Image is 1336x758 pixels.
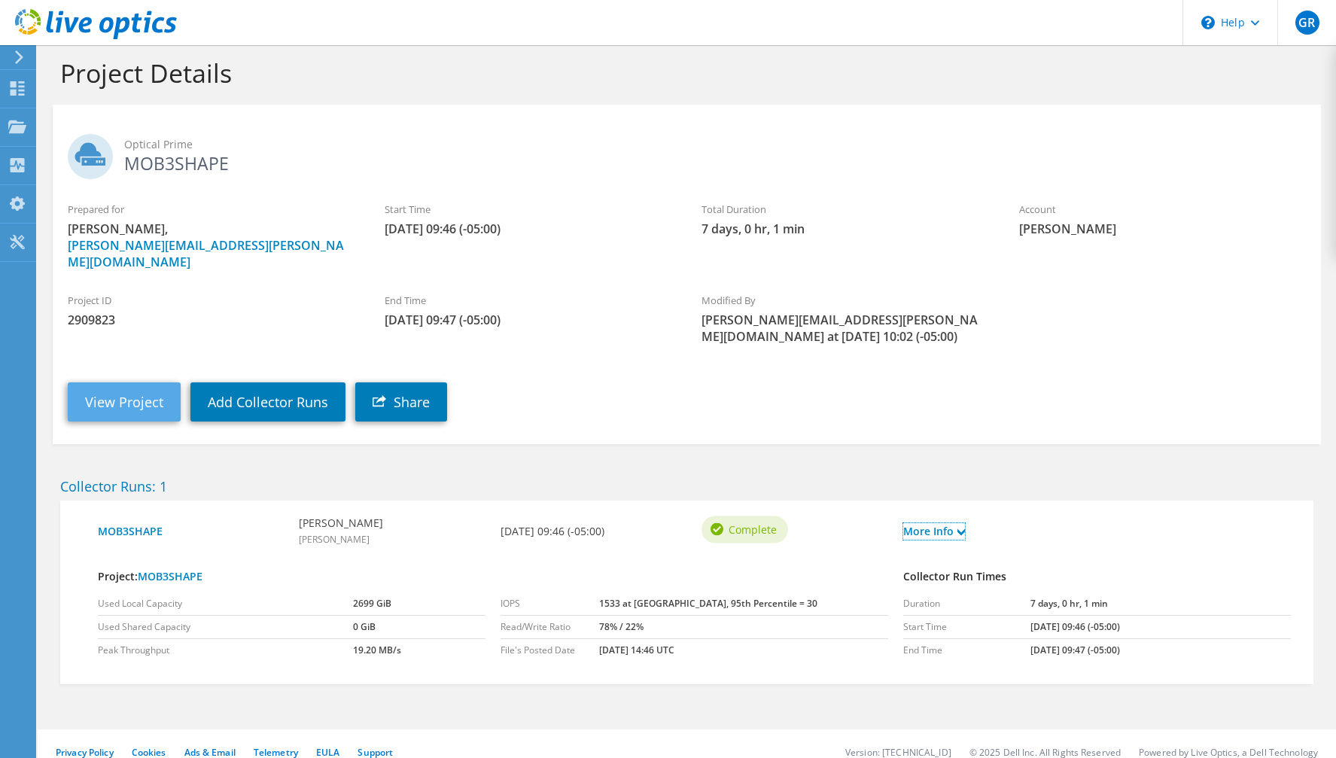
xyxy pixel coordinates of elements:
[98,639,353,662] td: Peak Throughput
[1030,592,1291,616] td: 7 days, 0 hr, 1 min
[299,515,383,531] b: [PERSON_NAME]
[68,312,355,328] span: 2909823
[68,221,355,270] span: [PERSON_NAME],
[68,134,1306,172] h2: MOB3SHAPE
[599,592,888,616] td: 1533 at [GEOGRAPHIC_DATA], 95th Percentile = 30
[68,202,355,217] label: Prepared for
[1019,221,1306,237] span: [PERSON_NAME]
[701,293,988,308] label: Modified By
[60,478,1313,495] h2: Collector Runs: 1
[68,293,355,308] label: Project ID
[501,616,599,639] td: Read/Write Ratio
[98,592,353,616] td: Used Local Capacity
[68,237,344,270] a: [PERSON_NAME][EMAIL_ADDRESS][PERSON_NAME][DOMAIN_NAME]
[385,293,671,308] label: End Time
[1030,616,1291,639] td: [DATE] 09:46 (-05:00)
[903,616,1030,639] td: Start Time
[1295,11,1319,35] span: GR
[353,639,485,662] td: 19.20 MB/s
[599,616,888,639] td: 78% / 22%
[701,312,988,345] span: [PERSON_NAME][EMAIL_ADDRESS][PERSON_NAME][DOMAIN_NAME] at [DATE] 10:02 (-05:00)
[138,569,202,583] a: MOB3SHAPE
[1201,16,1215,29] svg: \n
[124,136,1306,153] span: Optical Prime
[353,616,485,639] td: 0 GiB
[1030,639,1291,662] td: [DATE] 09:47 (-05:00)
[385,202,671,217] label: Start Time
[60,57,1306,89] h1: Project Details
[98,523,284,540] a: MOB3SHAPE
[98,568,888,585] h4: Project:
[903,568,1291,585] h4: Collector Run Times
[68,382,181,422] a: View Project
[385,312,671,328] span: [DATE] 09:47 (-05:00)
[501,639,599,662] td: File's Posted Date
[501,523,604,540] b: [DATE] 09:46 (-05:00)
[701,221,988,237] span: 7 days, 0 hr, 1 min
[701,202,988,217] label: Total Duration
[353,592,485,616] td: 2699 GiB
[385,221,671,237] span: [DATE] 09:46 (-05:00)
[903,523,965,540] a: More Info
[1019,202,1306,217] label: Account
[903,592,1030,616] td: Duration
[355,382,447,422] a: Share
[729,521,777,537] span: Complete
[299,533,370,546] span: [PERSON_NAME]
[98,616,353,639] td: Used Shared Capacity
[501,592,599,616] td: IOPS
[903,639,1030,662] td: End Time
[190,382,345,422] a: Add Collector Runs
[599,639,888,662] td: [DATE] 14:46 UTC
